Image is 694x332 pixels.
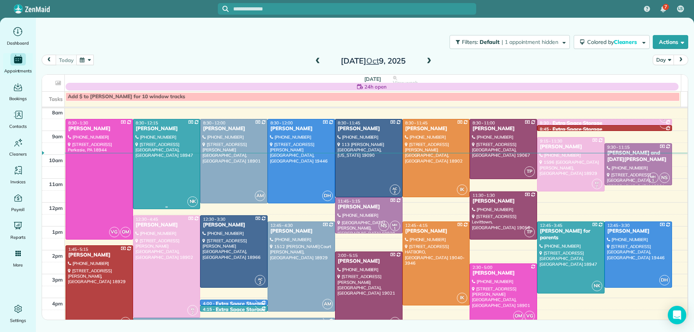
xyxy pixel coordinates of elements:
a: Bookings [3,81,33,102]
span: MH [392,223,398,227]
span: 11am [49,181,63,187]
div: [PERSON_NAME] [472,198,535,205]
span: 9:15 - 11:30 [540,138,562,144]
small: 1 [649,177,658,184]
span: Bookings [9,95,27,102]
div: [PERSON_NAME] [337,204,400,210]
span: DH [659,275,670,285]
span: NK [187,196,198,207]
div: [PERSON_NAME] [472,270,535,277]
span: NS [120,317,131,327]
div: [PERSON_NAME] [202,222,265,228]
div: [PERSON_NAME] [270,126,333,132]
a: Settings [3,303,33,324]
span: View week [393,80,418,86]
div: Open Intercom Messenger [668,306,686,324]
span: 12:30 - 3:30 [203,216,225,222]
div: Extra Space Storage [216,301,265,307]
span: | 1 appointment hidden [502,39,558,45]
span: VG [524,311,535,321]
span: TP [390,317,400,327]
span: 7 [664,4,667,10]
span: AC [392,186,397,191]
span: 24h open [364,83,387,91]
div: [PERSON_NAME] [270,228,333,235]
span: IK [457,184,467,195]
h2: [DATE] 9, 2025 [325,57,421,65]
div: [PERSON_NAME] [202,126,265,132]
button: next [674,55,688,65]
small: 2 [592,183,602,190]
div: Extra Space Storage [216,307,265,313]
span: MH [650,174,656,179]
span: Reports [10,233,26,241]
small: 2 [255,279,265,287]
span: AM [322,299,333,309]
button: Day [653,55,674,65]
div: [PERSON_NAME] [337,126,400,132]
a: Reports [3,220,33,241]
button: Actions [653,35,688,49]
span: 12:45 - 3:45 [540,223,562,228]
span: LS [678,6,683,12]
span: NK [592,281,602,291]
small: 2 [390,189,400,196]
span: NS [379,221,389,231]
span: Dashboard [7,39,29,47]
a: Contacts [3,109,33,130]
small: 2 [188,309,197,317]
span: Oct [366,56,379,65]
a: Payroll [3,192,33,213]
span: 8:30 - 11:45 [405,120,428,126]
span: Appointments [4,67,32,75]
button: Colored byCleaners [574,35,650,49]
span: 12:45 - 3:30 [607,223,630,228]
div: [PERSON_NAME] [68,252,131,258]
button: Filters: Default | 1 appointment hidden [450,35,570,49]
span: Cleaners [9,150,27,158]
span: Colored by [587,39,640,45]
span: VG [109,227,120,237]
a: Appointments [3,53,33,75]
span: AM [255,191,265,201]
small: 2 [660,117,669,124]
a: Invoices [3,164,33,186]
button: prev [42,55,56,65]
div: [PERSON_NAME] [472,126,535,132]
span: 8:30 - 12:00 [203,120,225,126]
span: 8:30 - 12:00 [270,120,293,126]
div: [PERSON_NAME] [607,228,670,235]
span: 9am [52,133,63,139]
span: Cleaners [614,39,638,45]
span: KF [191,307,195,311]
span: 12:30 - 4:45 [136,216,158,222]
span: TP [524,227,535,237]
span: Filters: [462,39,478,45]
span: Add $ to [PERSON_NAME] for 10 window tracks [68,94,185,100]
div: [PERSON_NAME] [135,222,198,228]
span: 3pm [52,277,63,283]
span: 12pm [49,205,63,211]
span: 2pm [52,253,63,259]
span: AC [258,277,263,281]
span: 8am [52,109,63,116]
span: 1pm [52,229,63,235]
span: 11:45 - 1:15 [338,198,360,204]
div: Extra Space Storage [553,126,602,133]
div: [PERSON_NAME] [337,258,400,265]
div: [PERSON_NAME] [405,126,468,132]
div: Extra Space Storage [553,120,602,127]
div: [PERSON_NAME] and [DATE][PERSON_NAME] [607,150,670,163]
div: Extra Space Storage [148,319,198,325]
span: 11:30 - 1:30 [472,193,495,198]
div: [PERSON_NAME] for parents [539,228,602,241]
span: 8:30 - 12:15 [136,120,158,126]
span: Default [480,39,500,45]
small: 1 [390,225,400,232]
span: IK [457,293,467,303]
a: Filters: Default | 1 appointment hidden [446,35,570,49]
a: Cleaners [3,136,33,158]
span: 8:30 - 11:45 [338,120,360,126]
span: 12:45 - 4:30 [270,223,293,228]
span: OM [513,311,524,321]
